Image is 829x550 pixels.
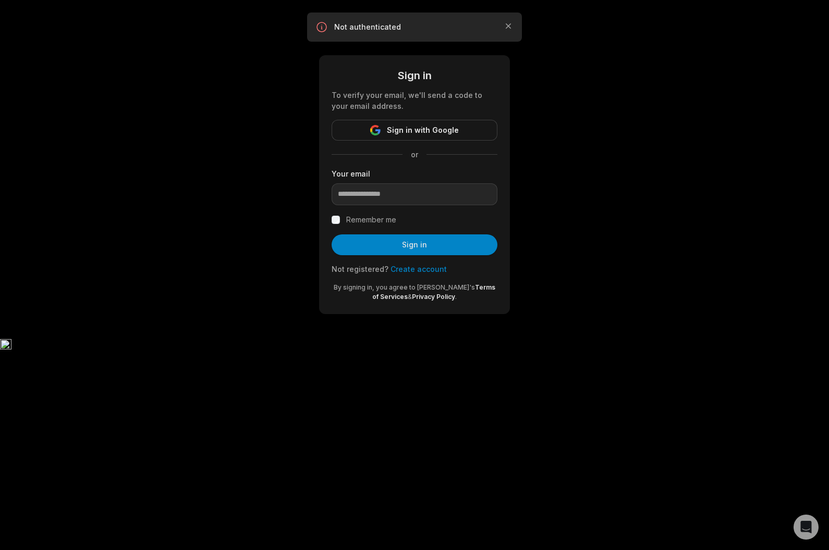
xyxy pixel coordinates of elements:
[332,90,497,111] div: To verify your email, we'll send a code to your email address.
[794,515,819,540] div: Open Intercom Messenger
[372,283,495,301] a: Terms of Services
[387,124,459,136] span: Sign in with Google
[332,120,497,141] button: Sign in with Google
[332,265,388,273] span: Not registered?
[391,265,447,273] a: Create account
[408,293,412,301] span: &
[334,283,475,291] span: By signing in, you agree to [PERSON_NAME]'s
[332,234,497,255] button: Sign in
[332,68,497,83] div: Sign in
[332,168,497,179] label: Your email
[455,293,457,301] span: .
[346,214,396,226] label: Remember me
[412,293,455,301] a: Privacy Policy
[403,149,426,160] span: or
[334,22,495,32] p: Not authenticated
